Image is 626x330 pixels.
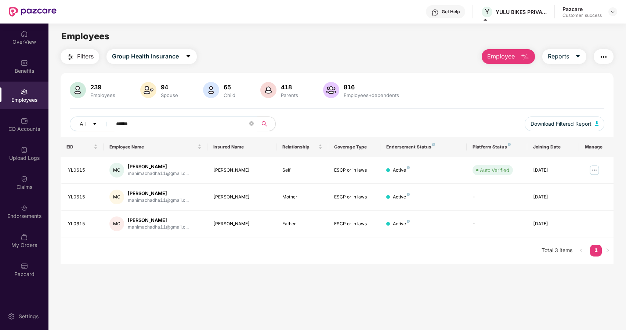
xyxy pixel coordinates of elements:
div: Spouse [159,92,180,98]
div: 418 [279,83,300,91]
span: search [257,121,272,127]
span: Employee Name [109,144,196,150]
span: caret-down [575,53,581,60]
img: svg+xml;base64,PHN2ZyBpZD0iQ0RfQWNjb3VudHMiIGRhdGEtbmFtZT0iQ0QgQWNjb3VudHMiIHhtbG5zPSJodHRwOi8vd3... [21,117,28,125]
td: - [467,211,527,237]
img: svg+xml;base64,PHN2ZyBpZD0iVXBsb2FkX0xvZ3MiIGRhdGEtbmFtZT0iVXBsb2FkIExvZ3MiIHhtbG5zPSJodHRwOi8vd3... [21,146,28,154]
div: MC [109,216,124,231]
div: Child [222,92,237,98]
span: Download Filtered Report [531,120,591,128]
div: Parents [279,92,300,98]
button: Reportscaret-down [542,49,586,64]
th: EID [61,137,104,157]
li: Previous Page [575,245,587,257]
div: mahimachadha11@gmail.c... [128,170,189,177]
div: YL0615 [68,220,98,227]
img: svg+xml;base64,PHN2ZyB4bWxucz0iaHR0cDovL3d3dy53My5vcmcvMjAwMC9zdmciIHhtbG5zOnhsaW5rPSJodHRwOi8vd3... [70,82,86,98]
div: [DATE] [533,167,573,174]
img: svg+xml;base64,PHN2ZyBpZD0iU2V0dGluZy0yMHgyMCIgeG1sbnM9Imh0dHA6Ly93d3cudzMub3JnLzIwMDAvc3ZnIiB3aW... [8,313,15,320]
div: Active [393,167,410,174]
div: [DATE] [533,194,573,201]
span: close-circle [249,121,254,128]
span: caret-down [92,121,97,127]
div: ESCP or in laws [334,167,374,174]
img: svg+xml;base64,PHN2ZyB4bWxucz0iaHR0cDovL3d3dy53My5vcmcvMjAwMC9zdmciIHhtbG5zOnhsaW5rPSJodHRwOi8vd3... [260,82,276,98]
th: Coverage Type [328,137,380,157]
div: [PERSON_NAME] [128,163,189,170]
button: left [575,245,587,257]
div: MC [109,190,124,204]
img: svg+xml;base64,PHN2ZyB4bWxucz0iaHR0cDovL3d3dy53My5vcmcvMjAwMC9zdmciIHdpZHRoPSIyNCIgaGVpZ2h0PSIyNC... [66,53,75,61]
div: Father [282,220,322,227]
div: Platform Status [473,144,521,150]
button: Download Filtered Report [525,116,605,131]
div: Customer_success [562,12,602,18]
div: Settings [17,313,41,320]
div: [PERSON_NAME] [128,217,189,224]
img: svg+xml;base64,PHN2ZyBpZD0iQmVuZWZpdHMiIHhtbG5zPSJodHRwOi8vd3d3LnczLm9yZy8yMDAwL3N2ZyIgd2lkdGg9Ij... [21,59,28,67]
button: search [257,116,276,131]
img: svg+xml;base64,PHN2ZyBpZD0iQ2xhaW0iIHhtbG5zPSJodHRwOi8vd3d3LnczLm9yZy8yMDAwL3N2ZyIgd2lkdGg9IjIwIi... [21,175,28,183]
img: svg+xml;base64,PHN2ZyB4bWxucz0iaHR0cDovL3d3dy53My5vcmcvMjAwMC9zdmciIHhtbG5zOnhsaW5rPSJodHRwOi8vd3... [140,82,156,98]
img: svg+xml;base64,PHN2ZyB4bWxucz0iaHR0cDovL3d3dy53My5vcmcvMjAwMC9zdmciIHdpZHRoPSI4IiBoZWlnaHQ9IjgiIH... [407,193,410,196]
div: 94 [159,83,180,91]
span: Group Health Insurance [112,52,179,61]
img: svg+xml;base64,PHN2ZyB4bWxucz0iaHR0cDovL3d3dy53My5vcmcvMjAwMC9zdmciIHdpZHRoPSI4IiBoZWlnaHQ9IjgiIH... [407,166,410,169]
span: Relationship [282,144,317,150]
div: 65 [222,83,237,91]
div: 239 [89,83,117,91]
td: - [467,184,527,211]
div: Pazcare [562,6,602,12]
div: MC [109,163,124,177]
div: [PERSON_NAME] [213,167,271,174]
img: svg+xml;base64,PHN2ZyBpZD0iSG9tZSIgeG1sbnM9Imh0dHA6Ly93d3cudzMub3JnLzIwMDAvc3ZnIiB3aWR0aD0iMjAiIG... [21,30,28,37]
span: All [80,120,86,128]
img: manageButton [589,164,600,176]
th: Employee Name [104,137,207,157]
img: svg+xml;base64,PHN2ZyBpZD0iUGF6Y2FyZCIgeG1sbnM9Imh0dHA6Ly93d3cudzMub3JnLzIwMDAvc3ZnIiB3aWR0aD0iMj... [21,262,28,270]
div: mahimachadha11@gmail.c... [128,197,189,204]
img: svg+xml;base64,PHN2ZyBpZD0iSGVscC0zMngzMiIgeG1sbnM9Imh0dHA6Ly93d3cudzMub3JnLzIwMDAvc3ZnIiB3aWR0aD... [431,9,439,16]
div: Employees+dependents [342,92,401,98]
span: right [605,248,610,252]
button: Group Health Insurancecaret-down [106,49,197,64]
div: Employees [89,92,117,98]
div: Active [393,220,410,227]
img: svg+xml;base64,PHN2ZyB4bWxucz0iaHR0cDovL3d3dy53My5vcmcvMjAwMC9zdmciIHdpZHRoPSI4IiBoZWlnaHQ9IjgiIH... [432,143,435,146]
div: [DATE] [533,220,573,227]
span: caret-down [185,53,191,60]
li: Next Page [602,245,614,257]
div: mahimachadha11@gmail.c... [128,224,189,231]
img: svg+xml;base64,PHN2ZyB4bWxucz0iaHR0cDovL3d3dy53My5vcmcvMjAwMC9zdmciIHhtbG5zOnhsaW5rPSJodHRwOi8vd3... [323,82,339,98]
img: svg+xml;base64,PHN2ZyBpZD0iTXlfT3JkZXJzIiBkYXRhLW5hbWU9Ik15IE9yZGVycyIgeG1sbnM9Imh0dHA6Ly93d3cudz... [21,233,28,241]
span: Reports [548,52,569,61]
button: Filters [61,49,99,64]
img: svg+xml;base64,PHN2ZyB4bWxucz0iaHR0cDovL3d3dy53My5vcmcvMjAwMC9zdmciIHdpZHRoPSI4IiBoZWlnaHQ9IjgiIH... [508,143,511,146]
span: Y [485,7,490,16]
div: Endorsement Status [386,144,461,150]
div: [PERSON_NAME] [213,194,271,201]
span: EID [66,144,93,150]
span: Filters [77,52,94,61]
th: Insured Name [207,137,276,157]
div: ESCP or in laws [334,220,374,227]
th: Relationship [276,137,328,157]
div: Auto Verified [480,166,509,174]
div: Get Help [442,9,460,15]
th: Manage [579,137,614,157]
div: [PERSON_NAME] [213,220,271,227]
span: Employee [487,52,515,61]
span: close-circle [249,121,254,126]
div: 816 [342,83,401,91]
img: svg+xml;base64,PHN2ZyB4bWxucz0iaHR0cDovL3d3dy53My5vcmcvMjAwMC9zdmciIHhtbG5zOnhsaW5rPSJodHRwOi8vd3... [203,82,219,98]
a: 1 [590,245,602,256]
img: svg+xml;base64,PHN2ZyB4bWxucz0iaHR0cDovL3d3dy53My5vcmcvMjAwMC9zdmciIHhtbG5zOnhsaW5rPSJodHRwOi8vd3... [595,121,599,126]
th: Joining Date [527,137,579,157]
div: YULU BIKES PRIVATE LIMITED [496,8,547,15]
img: svg+xml;base64,PHN2ZyBpZD0iRW5kb3JzZW1lbnRzIiB4bWxucz0iaHR0cDovL3d3dy53My5vcmcvMjAwMC9zdmciIHdpZH... [21,204,28,212]
button: Employee [482,49,535,64]
div: YL0615 [68,167,98,174]
img: svg+xml;base64,PHN2ZyB4bWxucz0iaHR0cDovL3d3dy53My5vcmcvMjAwMC9zdmciIHdpZHRoPSI4IiBoZWlnaHQ9IjgiIH... [407,220,410,223]
div: [PERSON_NAME] [128,190,189,197]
